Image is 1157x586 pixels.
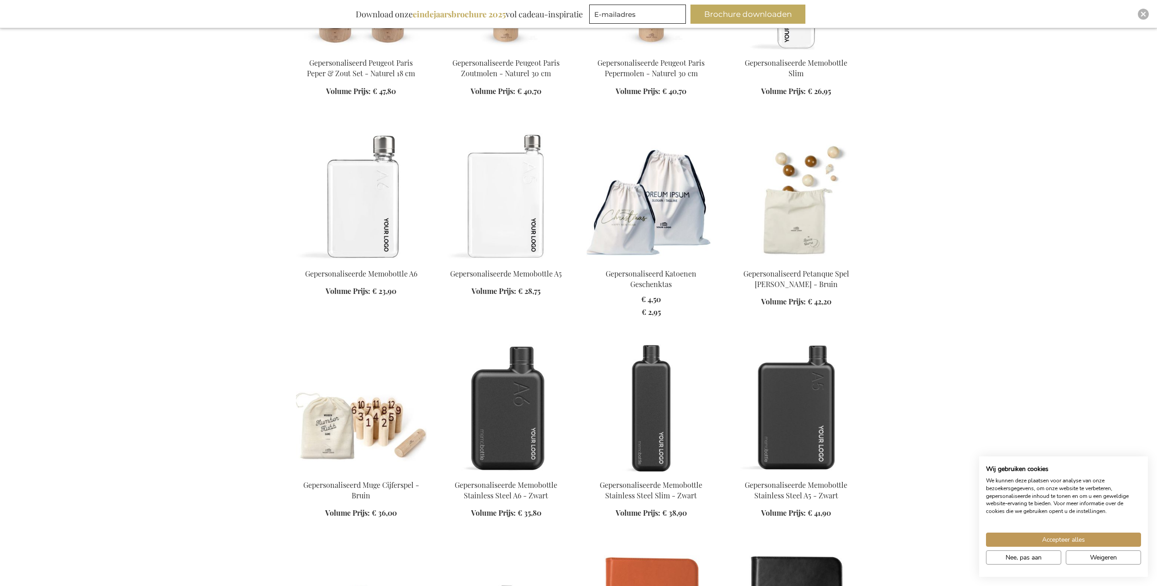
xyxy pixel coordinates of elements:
[325,508,370,518] span: Volume Prijs:
[986,533,1141,547] button: Accepteer alle cookies
[731,469,861,477] a: Gepersonaliseerde Memobottle Stainless Steel A5 - Zwart
[745,480,847,500] a: Gepersonaliseerde Memobottle Stainless Steel A5 - Zwart
[305,269,417,278] a: Gepersonaliseerde Memobottle A6
[1042,535,1085,544] span: Accepteer alles
[642,307,661,317] span: € 2,95
[441,133,571,261] img: Gepersonaliseerde Memobottle A5
[471,508,541,518] a: Volume Prijs: € 35,80
[452,58,560,78] a: Gepersonaliseerde Peugeot Paris Zoutmolen - Naturel 30 cm
[472,286,516,296] span: Volume Prijs:
[586,469,716,477] a: Gepersonaliseerde Memobottle Stainless Steel Slim - Zwart
[600,480,702,500] a: Gepersonaliseerde Memobottle Stainless Steel Slim - Zwart
[616,508,660,518] span: Volume Prijs:
[731,47,861,55] a: Gepersonaliseerde Memobottle Slim
[1141,11,1146,17] img: Close
[471,86,541,97] a: Volume Prijs: € 40,70
[450,269,562,278] a: Gepersonaliseerde Memobottle A5
[1138,9,1149,20] div: Close
[307,58,415,78] a: Gepersonaliseerd Peugeot Paris Peper & Zout Set - Naturel 18 cm
[518,508,541,518] span: € 35,80
[326,86,371,96] span: Volume Prijs:
[455,480,557,500] a: Gepersonaliseerde Memobottle Stainless Steel A6 - Zwart
[372,508,397,518] span: € 36,00
[761,86,831,97] a: Volume Prijs: € 26,95
[296,133,426,261] img: Gepersonaliseerde Memobottle A6
[517,86,541,96] span: € 40,70
[761,86,806,96] span: Volume Prijs:
[641,307,661,318] a: € 2,95
[326,286,370,296] span: Volume Prijs:
[472,286,540,297] a: Volume Prijs: € 28,75
[731,345,861,472] img: Gepersonaliseerde Memobottle Stainless Steel A5 - Zwart
[441,257,571,266] a: Gepersonaliseerde Memobottle A5
[471,86,515,96] span: Volume Prijs:
[641,294,661,304] span: € 4,50
[296,257,426,266] a: Gepersonaliseerde Memobottle A6
[986,550,1061,565] button: Pas cookie voorkeuren aan
[616,508,687,518] a: Volume Prijs: € 38,90
[326,286,396,297] a: Volume Prijs: € 23,90
[586,257,716,266] a: Gepersonaliseerd Katoenen Geschenktas
[986,465,1141,473] h2: Wij gebruiken cookies
[761,508,831,518] a: Volume Prijs: € 41,90
[597,58,705,78] a: Gepersonaliseerde Peugeot Paris Pepermolen - Naturel 30 cm
[296,345,426,472] img: Personalised Muge Number Game - Brown
[662,508,687,518] span: € 38,90
[616,86,686,97] a: Volume Prijs: € 40,70
[352,5,587,24] div: Download onze vol cadeau-inspiratie
[743,269,849,289] a: Gepersonaliseerd Petanque Spel [PERSON_NAME] - Bruin
[325,508,397,518] a: Volume Prijs: € 36,00
[586,345,716,472] img: Gepersonaliseerde Memobottle Stainless Steel Slim - Zwart
[413,9,506,20] b: eindejaarsbrochure 2025
[296,469,426,477] a: Personalised Muge Number Game - Brown
[606,269,696,289] a: Gepersonaliseerd Katoenen Geschenktas
[471,508,516,518] span: Volume Prijs:
[1090,553,1117,562] span: Weigeren
[1006,553,1042,562] span: Nee, pas aan
[372,286,396,296] span: € 23,90
[690,5,805,24] button: Brochure downloaden
[808,86,831,96] span: € 26,95
[761,297,831,307] a: Volume Prijs: € 42,20
[326,86,396,97] a: Volume Prijs: € 47,80
[303,480,419,500] a: Gepersonaliseerd Muge Cijferspel - Bruin
[373,86,396,96] span: € 47,80
[808,297,831,306] span: € 42,20
[761,297,806,306] span: Volume Prijs:
[731,133,861,261] img: Personalised Bocce Pine Wood Game - Brown
[589,5,686,24] input: E-mailadres
[761,508,806,518] span: Volume Prijs:
[808,508,831,518] span: € 41,90
[441,345,571,472] img: Gepersonaliseerde Memobottle Stainless Steel A6 - Zwart
[589,5,689,26] form: marketing offers and promotions
[731,257,861,266] a: Personalised Bocce Pine Wood Game - Brown
[616,86,660,96] span: Volume Prijs:
[586,133,716,261] img: Gepersonaliseerd Katoenen Geschenktas
[1066,550,1141,565] button: Alle cookies weigeren
[745,58,847,78] a: Gepersonaliseerde Memobottle Slim
[986,477,1141,515] p: We kunnen deze plaatsen voor analyse van onze bezoekersgegevens, om onze website te verbeteren, g...
[441,47,571,55] a: Personalised Peugeot Paris Salt Mill - Natural 30 cm
[586,47,716,55] a: Peugeot Paris Pepper Mill - Natural 30 cm
[296,47,426,55] a: Peugeot Paris Salt & Pepper Set - Natural 18 cm
[518,286,540,296] span: € 28,75
[441,469,571,477] a: Gepersonaliseerde Memobottle Stainless Steel A6 - Zwart
[662,86,686,96] span: € 40,70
